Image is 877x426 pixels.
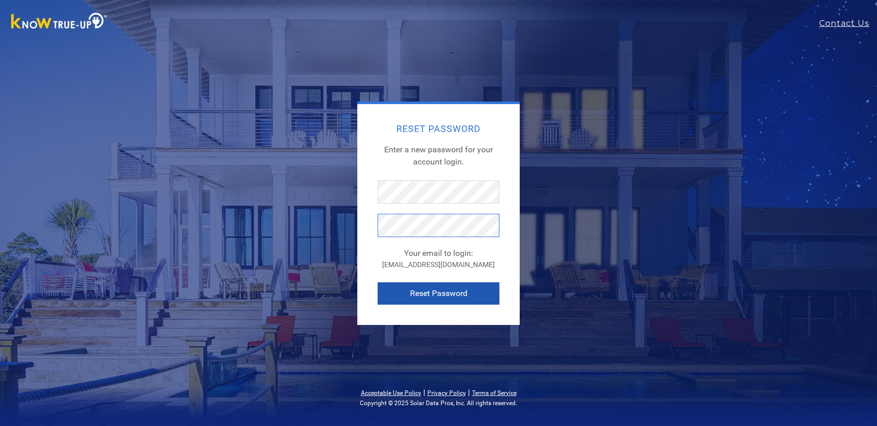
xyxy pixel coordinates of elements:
a: Privacy Policy [427,389,466,397]
h2: Reset Password [378,124,499,134]
div: [EMAIL_ADDRESS][DOMAIN_NAME] [378,259,499,270]
span: | [468,387,470,397]
a: Contact Us [819,17,877,29]
span: | [423,387,425,397]
div: Your email to login: [378,247,499,259]
a: Terms of Service [472,389,517,397]
img: Know True-Up [6,11,113,34]
span: Enter a new password for your account login. [384,145,493,167]
a: Acceptable Use Policy [361,389,421,397]
button: Reset Password [378,282,499,305]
